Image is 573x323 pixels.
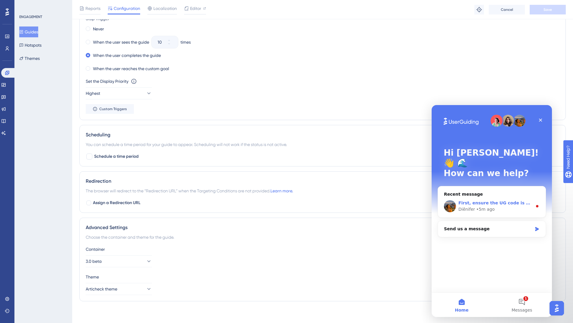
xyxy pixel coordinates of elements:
[99,107,127,111] span: Custom Triggers
[190,5,201,12] span: Editor
[93,39,149,46] label: When the user sees the guide
[86,104,134,114] button: Custom Triggers
[85,5,100,12] span: Reports
[45,101,63,107] div: • 5m ago
[86,246,559,253] div: Container
[86,224,559,231] div: Advanced Settings
[19,26,38,37] button: Guides
[114,5,140,12] span: Configuration
[86,141,559,148] div: You can schedule a time period for your guide to appear. Scheduling will not work if the status i...
[86,78,128,85] div: Set the Display Priority
[103,10,114,20] div: Close
[6,116,114,132] div: Send us a message
[180,39,191,46] div: times
[86,87,152,99] button: Highest
[12,121,100,127] div: Send us a message
[86,285,117,293] span: Articheck theme
[80,203,101,207] span: Messages
[60,188,120,212] button: Messages
[86,187,293,194] span: The browser will redirect to the “Redirection URL” when the Targeting Conditions are not provided.
[94,153,139,160] span: Schedule a time period
[27,101,43,107] div: Diênifer
[14,2,38,9] span: Need Help?
[93,25,104,33] label: Never
[86,131,559,138] div: Scheduling
[19,40,42,51] button: Hotspots
[548,299,566,317] iframe: UserGuiding AI Assistant Launcher
[93,65,169,72] label: When the user reaches the custom goal
[432,105,552,317] iframe: To enrich screen reader interactions, please activate Accessibility in Grammarly extension settings
[86,90,100,97] span: Highest
[93,199,140,207] span: Assign a Redirection URL
[501,7,513,12] span: Cancel
[23,203,37,207] span: Home
[544,7,552,12] span: Save
[489,5,525,14] button: Cancel
[86,283,152,295] button: Articheck theme
[19,14,42,19] div: ENGAGEMENT
[270,188,293,193] a: Learn more.
[530,5,566,14] button: Save
[86,234,559,241] div: Choose the container and theme for the guide.
[86,258,102,265] span: 3.0 beta
[19,53,40,64] button: Themes
[93,52,161,59] label: When the user completes the guide
[27,95,430,100] span: First, ensure the UG code is added to this subdomain where you want the guides to show. Then, set...
[86,273,559,281] div: Theme
[86,255,152,267] button: 3.0 beta
[86,178,559,185] div: Redirection
[153,5,177,12] span: Localization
